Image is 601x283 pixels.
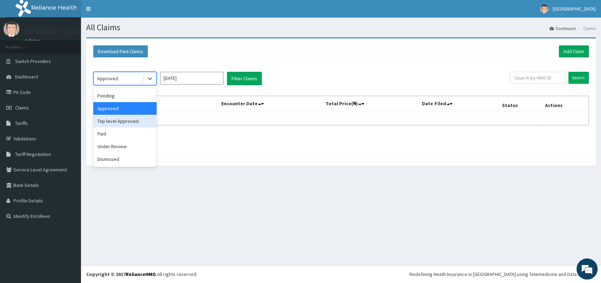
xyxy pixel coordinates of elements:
img: User Image [4,21,19,37]
span: Switch Providers [15,58,51,64]
a: RelianceHMO [126,271,156,277]
span: Claims [15,105,29,111]
div: Approved [93,102,157,115]
input: Select Month and Year [160,72,223,84]
a: Add Claim [559,45,589,57]
footer: All rights reserved. [81,265,601,283]
strong: Copyright © 2017 . [86,271,157,277]
p: [GEOGRAPHIC_DATA] [25,29,83,35]
span: Dashboard [15,74,38,80]
div: Approved [97,75,118,82]
a: Online [25,38,42,43]
th: Total Price(₦) [322,96,419,112]
button: Download Paid Claims [93,45,148,57]
h1: All Claims [86,23,596,32]
th: Encounter Date [218,96,322,112]
img: d_794563401_company_1708531726252_794563401 [13,35,29,53]
div: Chat with us now [37,39,118,49]
input: Search [568,72,589,84]
li: Claims [576,25,596,31]
textarea: Type your message and hit 'Enter' [4,192,134,217]
th: Actions [542,96,588,112]
input: Search by HMO ID [510,72,566,84]
a: Dashboard [550,25,576,31]
button: Filter Claims [227,72,262,85]
span: Tariff Negotiation [15,151,51,157]
span: [GEOGRAPHIC_DATA] [553,6,596,12]
div: Top level Approved [93,115,157,127]
img: User Image [540,5,549,13]
div: Minimize live chat window [115,4,132,20]
div: Dismissed [93,153,157,165]
th: Date Filed [419,96,499,112]
div: Under Review [93,140,157,153]
div: Paid [93,127,157,140]
span: We're online! [41,89,97,160]
th: Status [499,96,542,112]
span: Tariffs [15,120,28,126]
div: Redefining Heath Insurance in [GEOGRAPHIC_DATA] using Telemedicine and Data Science! [410,271,596,278]
div: Pending [93,89,157,102]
